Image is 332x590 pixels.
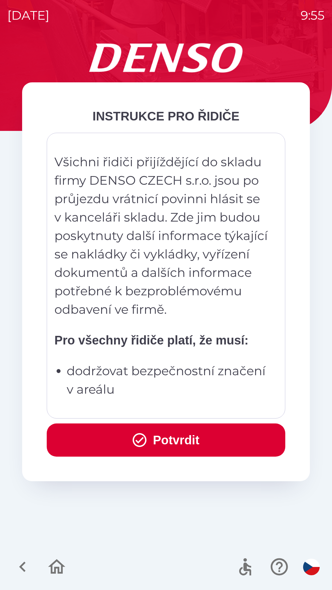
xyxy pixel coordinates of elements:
[67,362,269,399] p: dodržovat bezpečnostní značení v areálu
[47,423,285,457] button: Potvrdit
[22,43,310,73] img: Logo
[301,6,325,25] p: 9:55
[54,333,248,347] strong: Pro všechny řidiče platí, že musí:
[7,6,49,25] p: [DATE]
[303,559,320,575] img: cs flag
[54,153,269,319] p: Všichni řidiči přijíždějící do skladu firmy DENSO CZECH s.r.o. jsou po průjezdu vrátnicí povinni ...
[47,107,285,125] div: INSTRUKCE PRO ŘIDIČE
